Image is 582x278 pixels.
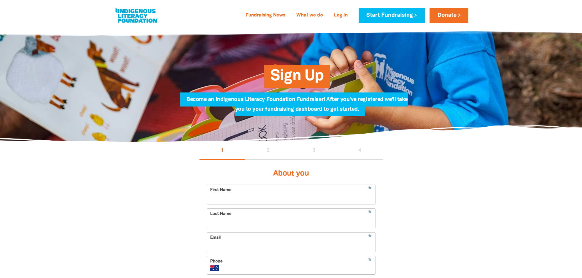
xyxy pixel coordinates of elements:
[242,11,289,20] a: Fundraising News
[207,168,375,180] h3: About you
[270,69,324,88] span: Sign Up
[368,258,372,265] i: Required
[430,8,468,23] a: Donate
[330,11,351,20] a: Log In
[186,97,408,116] span: Become an Indigenous Literacy Foundation Fundraiser! After you've registered we'll take you to yo...
[359,8,425,23] a: Start Fundraising
[293,11,327,20] a: What we do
